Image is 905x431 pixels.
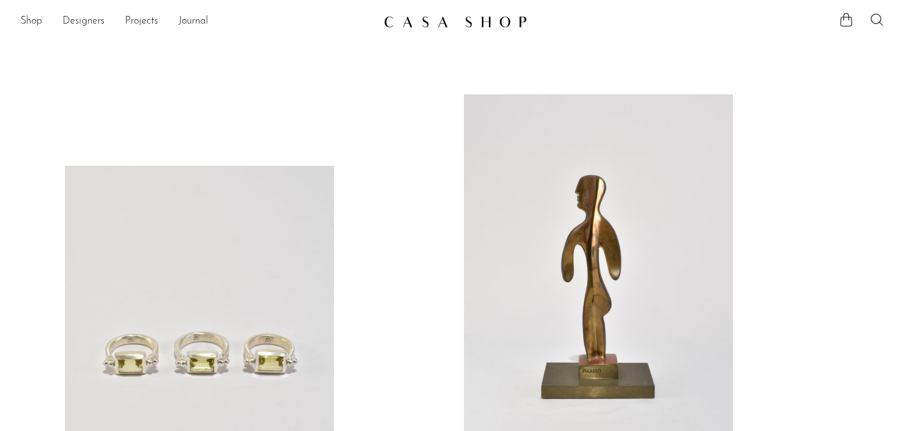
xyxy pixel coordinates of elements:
[20,11,373,33] ul: NEW HEADER MENU
[20,13,42,30] a: Shop
[178,13,208,30] a: Journal
[20,11,373,33] nav: Desktop navigation
[125,13,158,30] a: Projects
[62,13,105,30] a: Designers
